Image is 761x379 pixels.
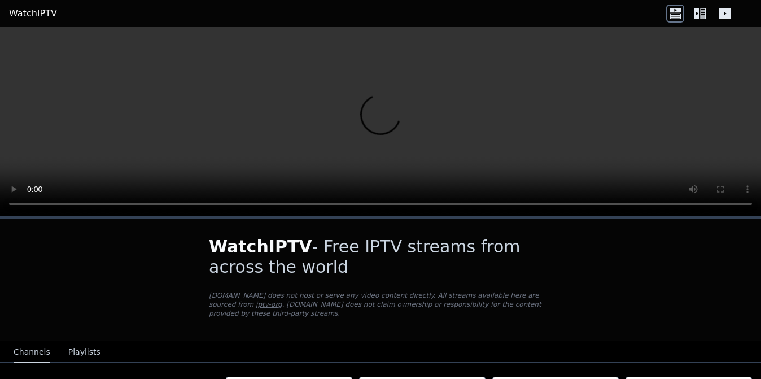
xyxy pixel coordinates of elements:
button: Channels [14,342,50,363]
a: iptv-org [256,300,282,308]
p: [DOMAIN_NAME] does not host or serve any video content directly. All streams available here are s... [209,291,552,318]
h1: - Free IPTV streams from across the world [209,237,552,277]
span: WatchIPTV [209,237,312,256]
button: Playlists [68,342,100,363]
a: WatchIPTV [9,7,57,20]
